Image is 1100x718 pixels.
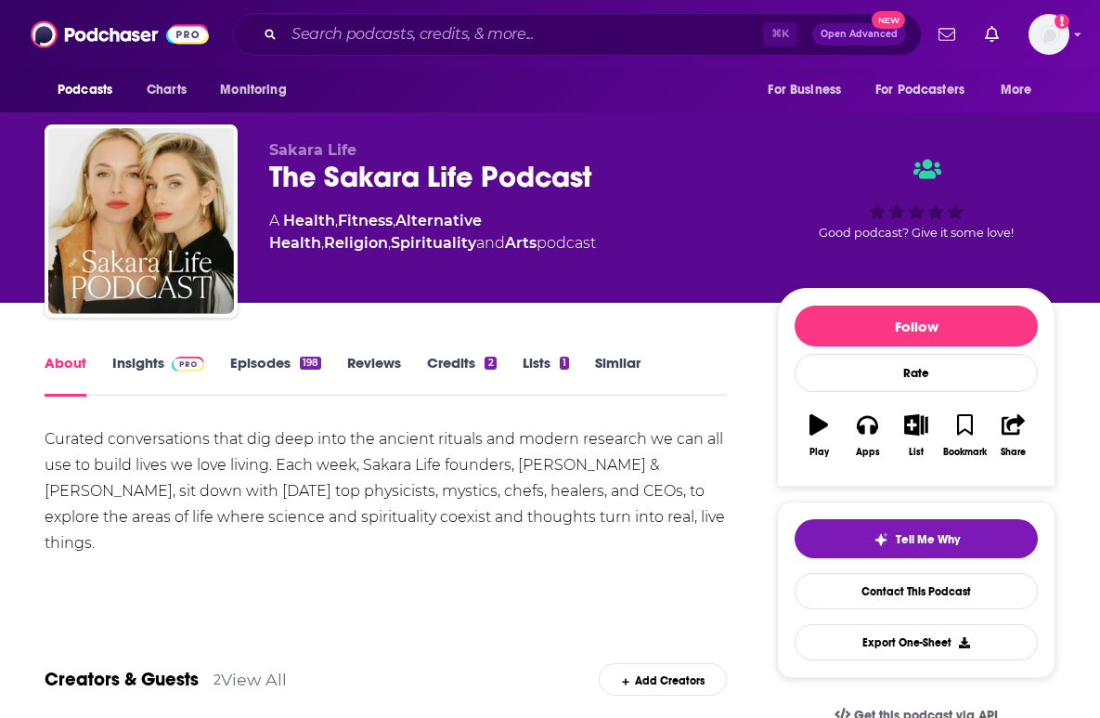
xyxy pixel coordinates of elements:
span: Tell Me Why [896,532,960,547]
div: Rate [795,354,1038,392]
div: 198 [300,357,321,370]
span: , [393,212,395,229]
span: , [321,234,324,252]
button: Show profile menu [1029,14,1069,55]
button: Apps [843,402,891,469]
span: Podcasts [58,77,112,103]
a: View All [221,670,287,689]
button: open menu [988,72,1055,108]
span: Charts [147,77,187,103]
a: InsightsPodchaser Pro [112,354,204,397]
a: Spirituality [391,234,476,252]
span: , [335,212,338,229]
img: User Profile [1029,14,1069,55]
button: open menu [863,72,991,108]
button: List [892,402,940,469]
div: 1 [560,357,569,370]
a: Lists1 [523,354,569,397]
span: Good podcast? Give it some love! [819,226,1014,240]
button: tell me why sparkleTell Me Why [795,519,1038,558]
div: Bookmark [943,447,987,458]
button: Bookmark [940,402,989,469]
a: Health [283,212,335,229]
img: The Sakara Life Podcast [48,128,234,314]
div: Curated conversations that dig deep into the ancient rituals and modern research we can all use t... [45,426,727,556]
span: For Podcasters [875,77,964,103]
a: Reviews [347,354,401,397]
img: Podchaser Pro [172,357,204,372]
button: open menu [755,72,864,108]
input: Search podcasts, credits, & more... [284,20,763,49]
button: Open AdvancedNew [812,23,906,46]
a: Charts [135,72,198,108]
span: Open Advanced [821,30,898,39]
div: Add Creators [599,663,726,696]
a: Episodes198 [230,354,321,397]
span: ⌘ K [763,22,797,46]
span: Monitoring [220,77,286,103]
span: New [872,11,905,29]
span: , [388,234,391,252]
a: Arts [505,234,537,252]
span: For Business [768,77,841,103]
a: Credits2 [427,354,496,397]
a: About [45,354,86,397]
button: Follow [795,306,1038,346]
a: Religion [324,234,388,252]
div: 2 [485,357,496,370]
div: A podcast [269,210,747,255]
div: Apps [856,447,880,458]
div: 2 [214,672,221,688]
a: Contact This Podcast [795,573,1038,609]
a: Similar [595,354,641,397]
button: Play [795,402,843,469]
img: tell me why sparkle [874,532,888,547]
div: Search podcasts, credits, & more... [233,13,922,56]
a: Show notifications dropdown [931,19,963,50]
button: open menu [207,72,310,108]
a: Creators & Guests [45,668,199,691]
button: Export One-Sheet [795,624,1038,660]
svg: Add a profile image [1055,14,1069,29]
div: List [909,447,924,458]
span: Logged in as autumncomm [1029,14,1069,55]
a: Show notifications dropdown [977,19,1006,50]
button: Share [990,402,1038,469]
a: Fitness [338,212,393,229]
div: Good podcast? Give it some love! [777,141,1055,256]
span: Sakara Life [269,141,356,159]
button: open menu [45,72,136,108]
div: Play [809,447,829,458]
div: Share [1001,447,1026,458]
img: Podchaser - Follow, Share and Rate Podcasts [31,17,209,52]
span: and [476,234,505,252]
span: More [1001,77,1032,103]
